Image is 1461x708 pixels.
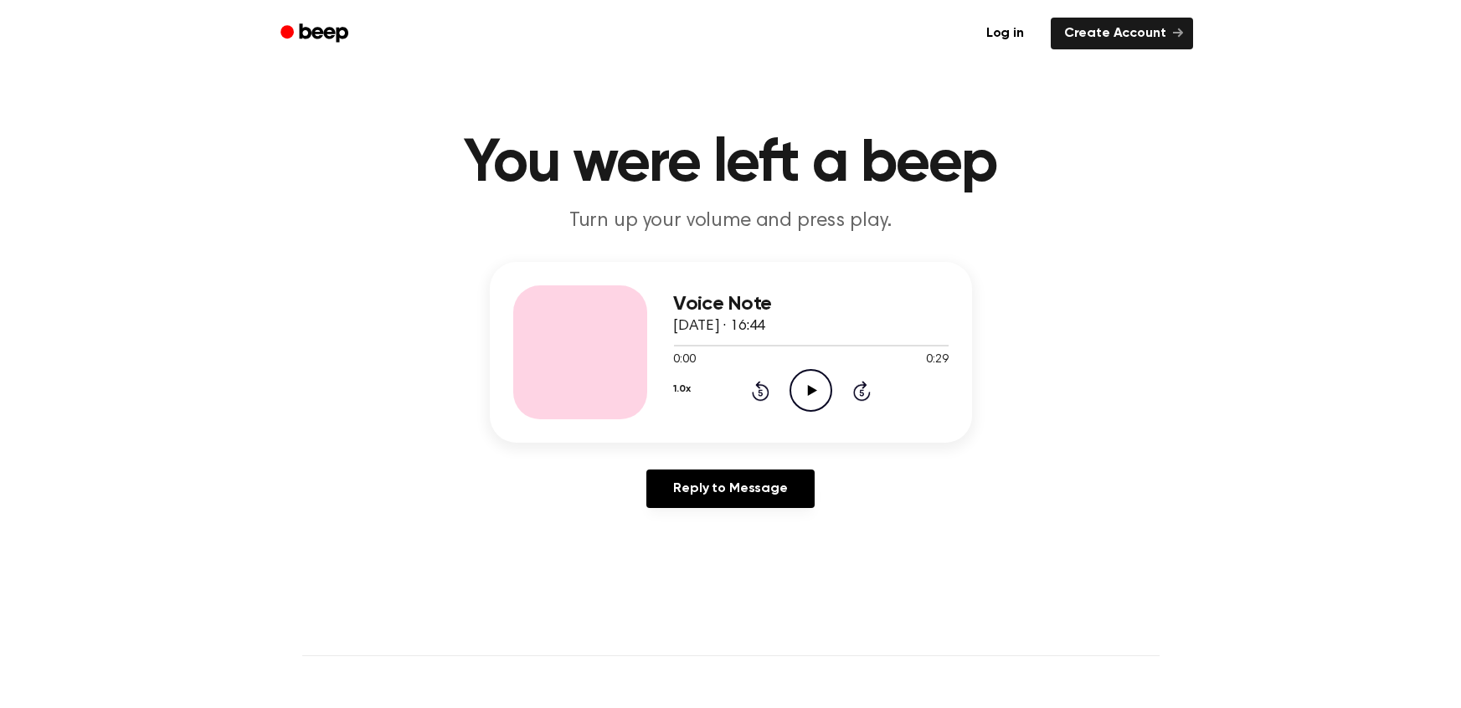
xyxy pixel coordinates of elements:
h1: You were left a beep [302,134,1160,194]
p: Turn up your volume and press play. [409,208,1052,235]
a: Beep [269,18,363,50]
a: Log in [970,14,1041,53]
span: 0:00 [674,351,696,369]
a: Reply to Message [646,469,814,508]
span: [DATE] · 16:44 [674,319,766,334]
h3: Voice Note [674,293,949,316]
span: 0:29 [926,351,948,369]
a: Create Account [1051,18,1193,49]
button: 1.0x [674,375,691,403]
